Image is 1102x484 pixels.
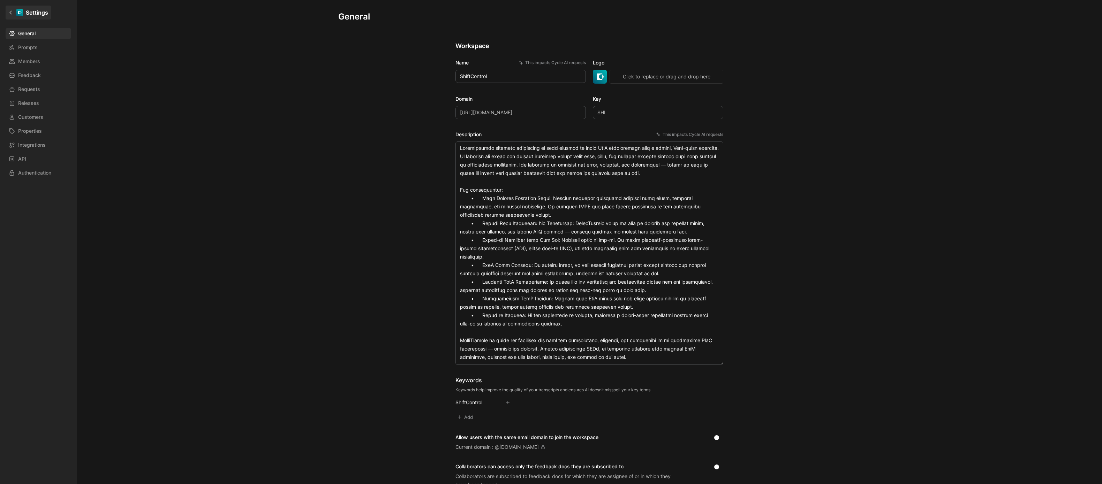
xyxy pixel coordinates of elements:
div: Allow users with the same email domain to join the workspace [455,433,598,441]
a: Properties [6,125,71,137]
span: Properties [18,127,42,135]
div: Keywords [455,376,650,384]
span: General [18,29,36,38]
a: Customers [6,112,71,123]
div: ShiftControl [455,398,495,407]
textarea: LoremIpsumdo sitametc adipiscing el sedd eiusmod te incid UtlA etdoloremagn aliq e admini, VenI-q... [455,141,723,365]
a: Integrations [6,139,71,151]
span: Members [18,57,40,66]
label: Name [455,59,586,67]
h1: Settings [26,8,48,17]
a: General [6,28,71,39]
a: API [6,153,71,164]
span: Requests [18,85,40,93]
span: API [18,155,26,163]
a: Authentication [6,167,71,178]
div: Current domain : @ [455,443,545,451]
div: This impacts Cycle AI requests [519,59,586,66]
div: Collaborators can access only the feedback docs they are subscribed to [455,462,679,471]
span: Prompts [18,43,38,52]
button: Add [455,412,476,422]
div: This impacts Cycle AI requests [656,131,723,138]
a: Feedback [6,70,71,81]
h1: General [338,11,370,22]
span: Authentication [18,169,51,177]
img: logo [593,70,607,84]
a: Members [6,56,71,67]
a: Requests [6,84,71,95]
div: [DOMAIN_NAME] [499,443,539,451]
a: Prompts [6,42,71,53]
label: Logo [593,59,723,67]
button: Click to replace or drag and drop here [610,70,723,84]
label: Domain [455,95,586,103]
h2: Workspace [455,42,723,50]
a: Releases [6,98,71,109]
span: Integrations [18,141,46,149]
span: Customers [18,113,43,121]
label: Description [455,130,723,139]
a: Settings [6,6,51,20]
input: Some placeholder [455,106,586,119]
div: Keywords help improve the quality of your transcripts and ensures AI doesn’t misspell your key terms [455,387,650,393]
span: Releases [18,99,39,107]
span: Feedback [18,71,41,79]
label: Key [593,95,723,103]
